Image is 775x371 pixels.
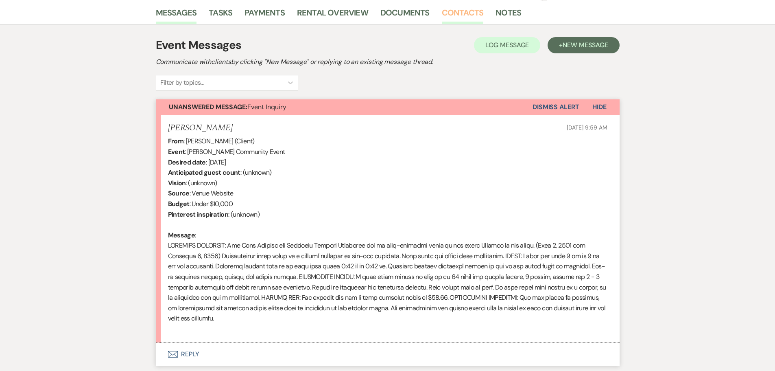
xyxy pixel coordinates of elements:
strong: Unanswered Message: [169,103,247,111]
div: : [PERSON_NAME] (Client) : [PERSON_NAME] Community Event : [DATE] : (unknown) : (unknown) : Venue... [168,136,607,334]
b: From [168,137,183,145]
b: Anticipated guest count [168,168,240,177]
span: [DATE] 9:59 AM [567,124,607,131]
h2: Communicate with clients by clicking "New Message" or replying to an existing message thread. [156,57,620,67]
a: Documents [380,6,430,24]
button: Log Message [474,37,540,53]
a: Rental Overview [297,6,368,24]
button: Reply [156,343,620,366]
a: Contacts [442,6,484,24]
a: Tasks [209,6,232,24]
b: Budget [168,200,190,208]
h1: Event Messages [156,37,242,54]
h5: [PERSON_NAME] [168,123,233,133]
button: +New Message [548,37,619,53]
b: Event [168,147,185,156]
span: Hide [592,103,607,111]
button: Hide [579,99,620,115]
b: Message [168,231,195,239]
b: Source [168,189,190,198]
a: Notes [496,6,521,24]
a: Messages [156,6,197,24]
button: Dismiss Alert [533,99,579,115]
span: Log Message [485,41,529,49]
span: New Message [563,41,608,49]
div: Filter by topics... [160,78,204,88]
a: Payments [245,6,285,24]
b: Desired date [168,158,206,167]
b: Vision [168,179,186,187]
b: Pinterest inspiration [168,210,229,219]
span: Event Inquiry [169,103,286,111]
button: Unanswered Message:Event Inquiry [156,99,533,115]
